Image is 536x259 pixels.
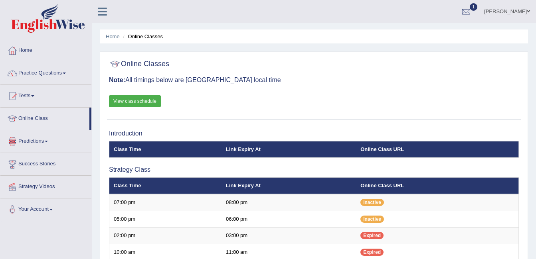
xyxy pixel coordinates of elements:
th: Link Expiry At [222,177,356,194]
td: 07:00 pm [109,194,222,211]
span: Inactive [360,199,384,206]
th: Class Time [109,141,222,158]
li: Online Classes [121,33,163,40]
a: Predictions [0,130,91,150]
h2: Online Classes [109,58,169,70]
td: 08:00 pm [222,194,356,211]
td: 02:00 pm [109,228,222,244]
th: Link Expiry At [222,141,356,158]
b: Note: [109,77,125,83]
span: Expired [360,232,384,239]
th: Online Class URL [356,141,518,158]
a: Your Account [0,198,91,218]
a: Home [0,39,91,59]
a: Success Stories [0,153,91,173]
a: Tests [0,85,91,105]
a: Strategy Videos [0,176,91,196]
span: Inactive [360,216,384,223]
th: Class Time [109,177,222,194]
h3: All timings below are [GEOGRAPHIC_DATA] local time [109,77,519,84]
td: 05:00 pm [109,211,222,228]
a: Online Class [0,108,89,128]
a: Home [106,33,120,39]
h3: Introduction [109,130,519,137]
h3: Strategy Class [109,166,519,173]
td: 03:00 pm [222,228,356,244]
td: 06:00 pm [222,211,356,228]
span: 1 [470,3,478,11]
th: Online Class URL [356,177,518,194]
a: View class schedule [109,95,161,107]
span: Expired [360,249,384,256]
a: Practice Questions [0,62,91,82]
